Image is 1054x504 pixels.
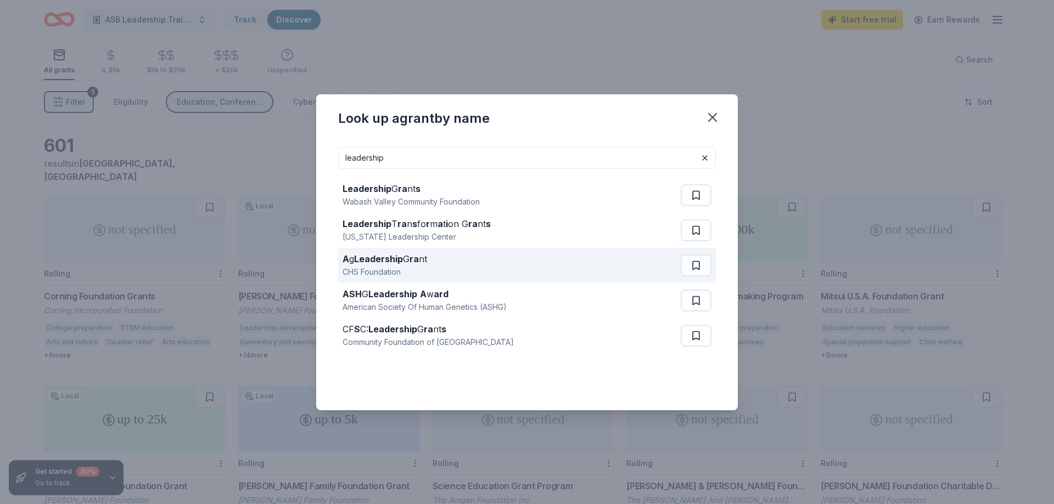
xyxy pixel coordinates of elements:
[343,182,480,195] div: G nt
[397,218,407,229] strong: ra
[398,183,407,194] strong: ra
[343,288,362,299] strong: ASH
[343,218,391,229] strong: Leadership
[468,218,478,229] strong: ra
[441,324,446,335] strong: s
[486,218,491,229] strong: s
[368,324,417,335] strong: Leadership
[438,218,443,229] strong: a
[343,265,427,279] div: CHS Foundation
[343,183,391,194] strong: Leadership
[354,253,403,264] strong: Leadership
[424,324,433,335] strong: ra
[410,253,419,264] strong: ra
[354,324,360,335] strong: S
[412,218,417,229] strong: s
[420,288,427,299] strong: A
[343,287,507,301] div: G w
[338,110,490,127] div: Look up a grant by name
[426,218,430,229] strong: r
[434,288,448,299] strong: ard
[343,195,480,208] div: Wabash Valley Community Foundation
[343,217,491,230] div: T n fo m t on G nt
[343,230,491,243] div: [US_STATE] Leadership Center
[343,253,349,264] strong: A
[446,218,448,229] strong: i
[343,322,514,336] div: CF C: G nt
[343,336,514,349] div: Community Foundation of [GEOGRAPHIC_DATA]
[343,301,507,314] div: American Society Of Human Genetics (ASHG)
[416,183,421,194] strong: s
[338,147,716,169] input: Search
[368,288,417,299] strong: Leadership
[343,252,427,265] div: g G nt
